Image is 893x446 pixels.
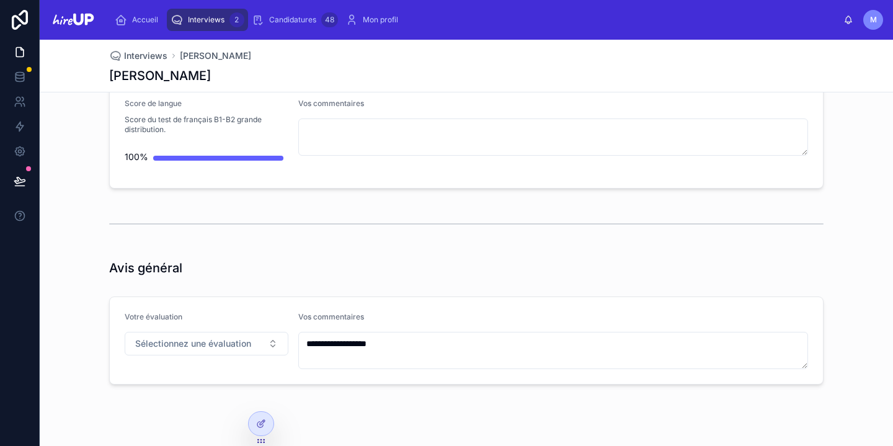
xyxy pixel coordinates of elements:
[269,15,316,25] span: Candidatures
[188,15,224,25] span: Interviews
[125,99,182,108] span: Score de langue
[342,9,407,31] a: Mon profil
[132,15,158,25] span: Accueil
[50,10,96,30] img: App logo
[109,50,167,62] a: Interviews
[229,12,244,27] div: 2
[109,67,211,84] h1: [PERSON_NAME]
[111,9,167,31] a: Accueil
[248,9,342,31] a: Candidatures48
[106,6,843,33] div: scrollable content
[298,312,364,321] span: Vos commentaires
[363,15,398,25] span: Mon profil
[321,12,338,27] div: 48
[109,259,182,277] h1: Avis général
[125,312,182,321] span: Votre évaluation
[135,337,251,350] span: Sélectionnez une évaluation
[125,332,288,355] button: Select Button
[870,15,877,25] span: M
[180,50,251,62] a: [PERSON_NAME]
[125,145,148,169] div: 100%
[124,50,167,62] span: Interviews
[125,115,288,135] span: Score du test de français B1-B2 grande distribution.
[167,9,248,31] a: Interviews2
[298,99,364,108] span: Vos commentaires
